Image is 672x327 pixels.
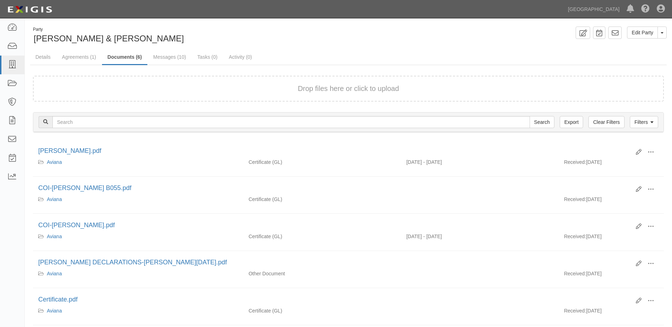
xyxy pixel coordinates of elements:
div: Aviana [38,233,238,240]
a: Export [560,116,583,128]
a: [PERSON_NAME] DECLARATIONS-[PERSON_NAME][DATE].pdf [38,259,227,266]
img: logo-5460c22ac91f19d4615b14bd174203de0afe785f0fc80cf4dbbc73dc1793850b.png [5,3,54,16]
a: Tasks (0) [192,50,223,64]
div: Aviana [38,307,238,314]
div: Jon & Sylvia Duncanson [30,27,343,45]
p: Received: [564,270,586,277]
div: Effective 09/28/2025 - Expiration 09/28/2026 [401,159,559,166]
i: Help Center - Complianz [641,5,650,13]
div: [DATE] [559,159,664,169]
div: Party [33,27,184,33]
a: Aviana [47,196,62,202]
a: Aviana [47,271,62,276]
div: MARKEL DECLARATIONS-DUNCANSON SEP. 2024.pdf [38,258,631,267]
input: Search [530,116,554,128]
div: Other Document [243,270,401,277]
a: COI-[PERSON_NAME].pdf [38,222,115,229]
div: Aviana [38,196,238,203]
input: Search [52,116,530,128]
a: Messages (10) [148,50,192,64]
button: Drop files here or click to upload [298,84,399,94]
div: COI-DUNCANSON.pdf [38,221,631,230]
a: [PERSON_NAME].pdf [38,147,101,154]
a: Filters [630,116,658,128]
div: COI-DUNCANSON B055.pdf [38,184,631,193]
div: [DATE] [559,307,664,318]
a: Agreements (1) [57,50,101,64]
a: Aviana [47,234,62,239]
a: Certificate.pdf [38,296,78,303]
a: Documents (6) [102,50,147,65]
div: General Liability [243,196,401,203]
div: [DATE] [559,270,664,281]
a: Details [30,50,56,64]
a: Aviana [47,308,62,314]
div: [DATE] [559,196,664,206]
div: [DATE] [559,233,664,243]
div: Certificate.pdf [38,295,631,304]
div: General Liability [243,159,401,166]
div: General Liability [243,307,401,314]
a: COI-[PERSON_NAME] B055.pdf [38,184,131,191]
div: Effective 09/28/2024 - Expiration 09/28/2025 [401,233,559,240]
span: [PERSON_NAME] & [PERSON_NAME] [34,34,184,43]
a: Clear Filters [588,116,624,128]
div: Aviana [38,159,238,166]
p: Received: [564,233,586,240]
a: Activity (0) [224,50,257,64]
div: Duncanson.pdf [38,147,631,156]
div: Effective - Expiration [401,307,559,308]
a: Edit Party [627,27,658,39]
p: Received: [564,159,586,166]
div: General Liability [243,233,401,240]
a: [GEOGRAPHIC_DATA] [564,2,623,16]
p: Received: [564,196,586,203]
div: Effective - Expiration [401,270,559,270]
p: Received: [564,307,586,314]
a: Aviana [47,159,62,165]
div: Aviana [38,270,238,277]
